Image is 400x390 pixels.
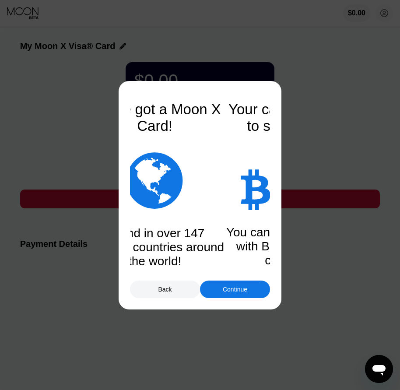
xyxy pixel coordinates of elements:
[158,286,172,293] div: Back
[85,101,225,134] div: You've got a Moon X Card!
[239,166,270,210] div: 
[223,286,247,293] div: Continue
[200,281,270,298] div: Continue
[365,355,393,383] iframe: Button to launch messaging window
[225,101,365,151] div: Your card allows you to spend Moon Credit.
[225,225,365,267] div: You can buy Moon Credit with Bitcoin and other currencies.
[85,148,225,213] div: 
[130,281,200,298] div: Back
[85,226,225,268] div: Spend in over 147 different countries around the world!
[126,148,183,213] div: 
